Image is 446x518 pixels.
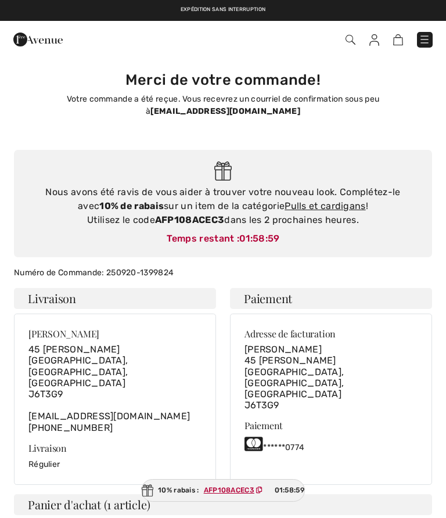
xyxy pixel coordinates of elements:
span: 01:58:59 [239,233,279,244]
strong: 10% de rabais [99,200,164,211]
div: Temps restant : [26,232,420,246]
img: Gift.svg [142,484,153,497]
div: [EMAIL_ADDRESS][DOMAIN_NAME] [PHONE_NUMBER] [28,344,202,433]
span: 45 [PERSON_NAME] [GEOGRAPHIC_DATA], [GEOGRAPHIC_DATA], [GEOGRAPHIC_DATA] J6T3G9 [28,344,128,400]
img: Recherche [346,35,355,45]
img: Panier d'achat [393,34,403,45]
img: Gift.svg [214,161,232,181]
h3: Merci de votre commande! [21,71,425,88]
a: Pulls et cardigans [285,200,365,211]
a: 1ère Avenue [13,34,63,44]
ins: AFP108ACEC3 [204,486,254,494]
div: Nous avons été ravis de vous aider à trouver votre nouveau look. Complétez-le avec sur un item de... [26,185,420,227]
div: Régulier [28,443,202,470]
div: [PERSON_NAME] [28,328,202,339]
div: Numéro de Commande: 250920-1399824 [7,267,439,279]
strong: [EMAIL_ADDRESS][DOMAIN_NAME] [150,106,300,116]
h4: Livraison [14,288,216,309]
span: [PERSON_NAME] [244,344,322,355]
img: 1ère Avenue [13,28,63,51]
div: 10% rabais : [141,479,305,502]
h4: Panier d'achat (1 article) [14,494,432,515]
h4: Paiement [230,288,432,309]
div: Livraison [28,443,202,454]
div: Adresse de facturation [244,328,418,339]
img: Mes infos [369,34,379,46]
p: Votre commande a été reçue. Vous recevrez un courriel de confirmation sous peu à [21,93,425,117]
strong: AFP108ACEC3 [155,214,224,225]
div: Paiement [244,420,418,431]
img: Menu [419,34,430,45]
span: 45 [PERSON_NAME] [GEOGRAPHIC_DATA], [GEOGRAPHIC_DATA], [GEOGRAPHIC_DATA] J6T3G9 [244,355,344,411]
span: 01:58:59 [275,485,304,495]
